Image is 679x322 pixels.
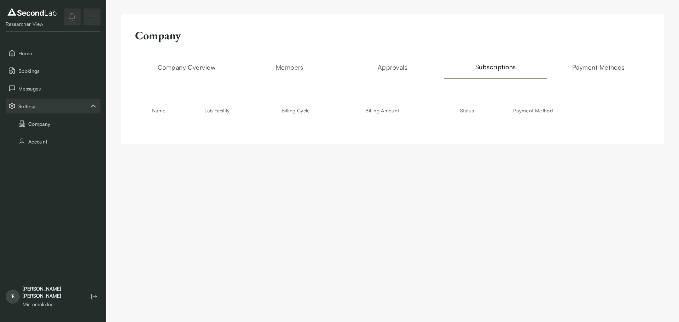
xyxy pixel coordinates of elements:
[6,81,100,96] button: Messages
[146,102,199,119] th: Name
[199,102,276,119] th: Lab Facility
[360,102,454,119] th: Billing Amount
[83,8,100,25] button: Expand/Collapse sidebar
[6,99,100,113] div: Settings sub items
[18,103,89,110] span: Settings
[6,46,100,60] button: Home
[6,99,100,113] button: Settings
[6,116,100,131] button: Company
[276,102,360,119] th: Billing Cycle
[444,62,547,79] h2: Subscriptions
[64,8,81,25] button: notifications
[18,49,98,57] span: Home
[238,62,341,79] h2: Members
[135,28,181,42] h2: Company
[454,102,507,119] th: Status
[18,85,98,92] span: Messages
[547,62,650,79] h2: Payment Methods
[341,62,444,79] h2: Approvals
[6,63,100,78] button: Bookings
[18,67,98,75] span: Bookings
[6,6,58,18] img: logo
[6,134,100,149] button: Account
[6,21,58,28] div: Researcher View
[507,102,615,119] th: Payment Method
[135,62,238,79] h2: Company Overview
